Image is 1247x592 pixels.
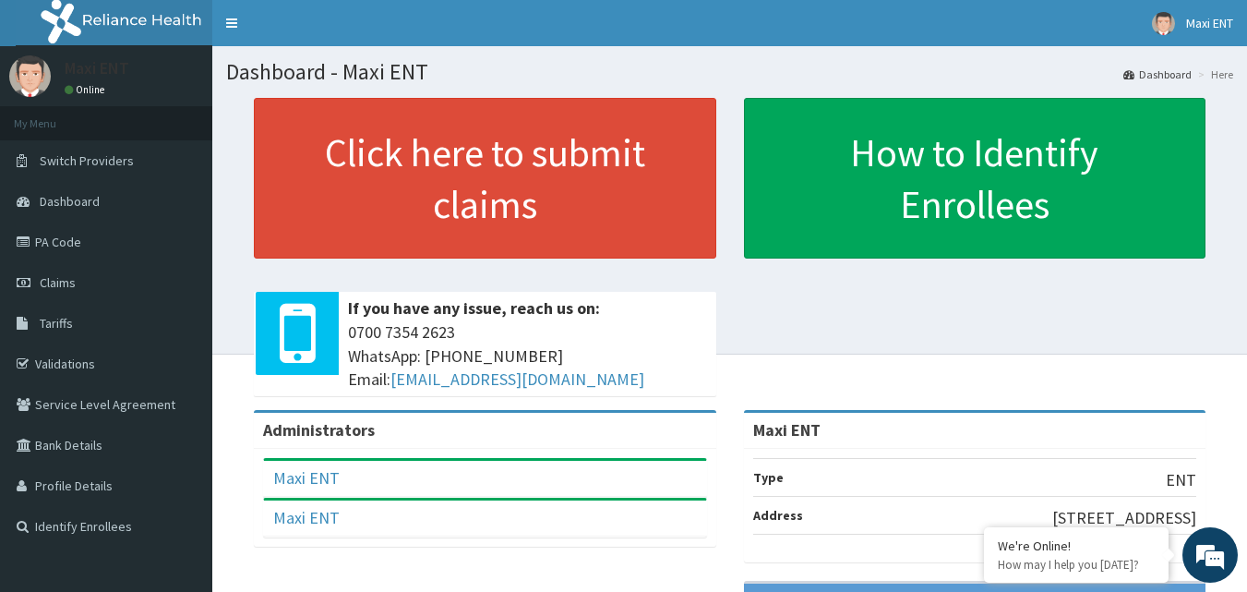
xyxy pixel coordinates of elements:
[348,320,707,392] span: 0700 7354 2623 WhatsApp: [PHONE_NUMBER] Email:
[65,60,129,77] p: Maxi ENT
[254,98,716,259] a: Click here to submit claims
[753,507,803,524] b: Address
[1193,66,1233,82] li: Here
[998,557,1155,573] p: How may I help you today?
[1152,12,1175,35] img: User Image
[753,469,784,486] b: Type
[65,83,109,96] a: Online
[226,60,1233,84] h1: Dashboard - Maxi ENT
[1166,468,1196,492] p: ENT
[1123,66,1192,82] a: Dashboard
[744,98,1206,259] a: How to Identify Enrollees
[40,152,134,169] span: Switch Providers
[9,55,51,97] img: User Image
[1186,15,1233,31] span: Maxi ENT
[390,368,644,390] a: [EMAIL_ADDRESS][DOMAIN_NAME]
[753,419,821,441] strong: Maxi ENT
[263,419,375,441] b: Administrators
[348,297,600,319] b: If you have any issue, reach us on:
[40,315,73,332] span: Tariffs
[1052,506,1196,530] p: [STREET_ADDRESS]
[40,193,100,210] span: Dashboard
[998,538,1155,554] div: We're Online!
[273,467,340,489] a: Maxi ENT
[273,507,340,528] a: Maxi ENT
[40,274,76,291] span: Claims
